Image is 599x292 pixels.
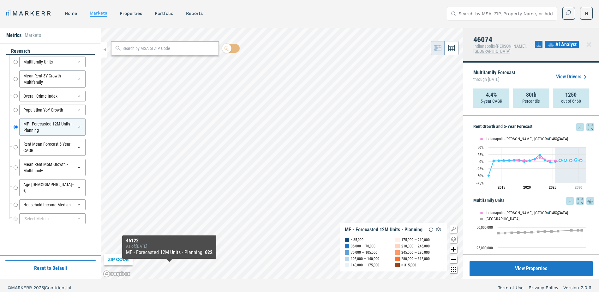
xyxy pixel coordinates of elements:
[570,229,573,232] path: Thursday, 14 Dec, 19:00, 46,231,852. USA.
[498,160,500,162] path: Saturday, 28 Jun, 20:00, 2.08. 46074.
[561,98,581,104] p: out of 6468
[101,28,463,279] canvas: Map
[552,210,561,215] text: 46074
[555,41,577,48] span: AI Analyst
[486,92,497,98] strong: 4.4%
[450,256,457,263] button: Zoom out map button
[473,123,594,131] h5: Rent Growth and 5-Year Forecast
[470,261,593,276] button: View Properties
[450,235,457,243] button: Change style map button
[486,216,519,221] text: [GEOGRAPHIC_DATA]
[508,159,511,162] path: Tuesday, 28 Jun, 20:00, 3.19. 46074.
[549,185,556,190] tspan: 2025
[529,159,531,162] path: Sunday, 28 Jun, 20:00, 3.81. 46074.
[575,158,577,161] path: Thursday, 28 Jun, 20:00, 6.6. 46074.
[549,161,552,164] path: Friday, 28 Jun, 20:00, -3.09. 46074.
[351,256,379,262] div: 105,000 — 140,000
[33,285,45,290] span: 2025 |
[473,44,527,54] span: Indianapolis-[PERSON_NAME], [GEOGRAPHIC_DATA]
[488,174,490,177] path: Thursday, 28 Jun, 20:00, -49.19. 46074.
[19,199,86,210] div: Household Income Median
[570,159,572,162] path: Wednesday, 28 Jun, 20:00, 3.53. 46074.
[497,232,500,234] path: Friday, 14 Dec, 19:00, 42,802,559. USA.
[476,174,484,178] text: -50%
[473,205,594,284] div: Multifamily Units. Highcharts interactive chart.
[556,73,589,81] a: View Drivers
[19,70,86,88] div: Mean Rent 3Y Growth - Multifamily
[126,244,213,249] div: As of : [DATE]
[511,231,513,234] path: Sunday, 14 Dec, 19:00, 43,175,167. USA.
[473,35,535,44] h4: 46074
[486,210,568,215] text: Indianapolis-[PERSON_NAME], [GEOGRAPHIC_DATA]
[450,225,457,233] button: Show/Hide Legend Map Button
[473,131,594,194] div: Rent Growth and 5-Year Forecast. Highcharts interactive chart.
[513,159,516,161] path: Wednesday, 28 Jun, 20:00, 5.99. 46074.
[19,179,86,196] div: Age [DEMOGRAPHIC_DATA]+ %
[524,231,526,234] path: Wednesday, 14 Dec, 19:00, 43,610,423. USA.
[565,92,577,98] strong: 1250
[580,159,582,162] path: Friday, 28 Jun, 20:00, 3.19. 46074.
[581,229,583,232] path: Monday, 14 Jul, 20:00, 46,231,852. USA.
[539,154,541,156] path: Tuesday, 28 Jun, 20:00, 23.48. 46074.
[585,10,588,16] span: N
[544,159,546,161] path: Wednesday, 28 Jun, 20:00, 4.03. 46074.
[473,75,515,83] span: through [DATE]
[575,185,582,190] tspan: 2030
[479,160,484,164] text: 0%
[479,137,539,141] button: Show Indianapolis-Carmel-Anderson, IN
[545,41,579,48] button: AI Analyst
[563,284,591,291] a: Version 2.0.6
[103,270,131,277] a: Mapbox logo
[435,226,442,234] img: Settings
[45,285,71,290] span: Confidential
[65,11,77,16] a: home
[476,246,493,250] text: 25,000,000
[523,161,526,163] path: Friday, 28 Jun, 20:00, -1.81. 46074.
[554,161,557,163] path: Saturday, 28 Jun, 20:00, -1.26. 46074.
[517,231,520,234] path: Monday, 14 Dec, 19:00, 43,400,629. USA.
[580,7,593,20] button: N
[19,159,86,176] div: Mean Rent MoM Growth - Multifamily
[401,237,430,243] div: 175,000 — 210,000
[351,249,377,256] div: 70,000 — 105,000
[522,98,540,104] p: Percentile
[126,249,213,256] div: MF - Forecasted 12M Units - Planning :
[11,285,33,290] span: MARKERR
[351,243,375,249] div: 35,000 — 70,000
[473,70,515,83] p: Multifamily Forecast
[401,256,430,262] div: 280,000 — 315,000
[498,185,505,190] tspan: 2015
[123,45,215,52] input: Search by MSA or ZIP Code
[559,159,562,161] path: Sunday, 28 Jun, 20:00, 4.13. 46074.
[351,262,379,268] div: 140,000 — 175,000
[205,249,213,255] b: 622
[19,105,86,115] div: Population YoY Growth
[544,230,546,233] path: Saturday, 14 Dec, 19:00, 44,735,659. USA.
[498,284,524,291] a: Term of Use
[120,11,142,16] a: properties
[504,232,506,234] path: Saturday, 14 Dec, 19:00, 42,911,868. USA.
[6,9,52,18] a: MARKERR
[345,227,422,233] div: MF - Forecasted 12M Units - Planning
[518,158,521,161] path: Thursday, 28 Jun, 20:00, 6.36. 46074.
[450,266,457,273] button: Other options map button
[90,10,107,15] a: markets
[550,230,553,233] path: Monday, 14 Dec, 19:00, 44,771,613. USA.
[351,237,363,243] div: < 35,000
[126,238,213,244] div: 46122
[427,226,435,234] img: Reload Legend
[497,229,583,234] g: USA, line 3 of 3 with 13 data points.
[526,92,536,98] strong: 80th
[493,159,495,162] path: Friday, 28 Jun, 20:00, 2.93. 46074.
[19,139,86,156] div: Rent Mean Forecast 5 Year CAGR
[19,119,86,136] div: MF - Forecasted 12M Units - Planning
[6,32,21,39] li: Metrics
[577,229,579,232] path: Saturday, 14 Dec, 19:00, 46,231,852. USA.
[19,57,86,67] div: Multifamily Units
[473,131,589,194] svg: Interactive chart
[186,11,203,16] a: reports
[476,225,493,230] text: 50,000,000
[546,137,562,141] button: Show 46074
[530,231,533,233] path: Thursday, 14 Dec, 19:00, 43,943,209. USA.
